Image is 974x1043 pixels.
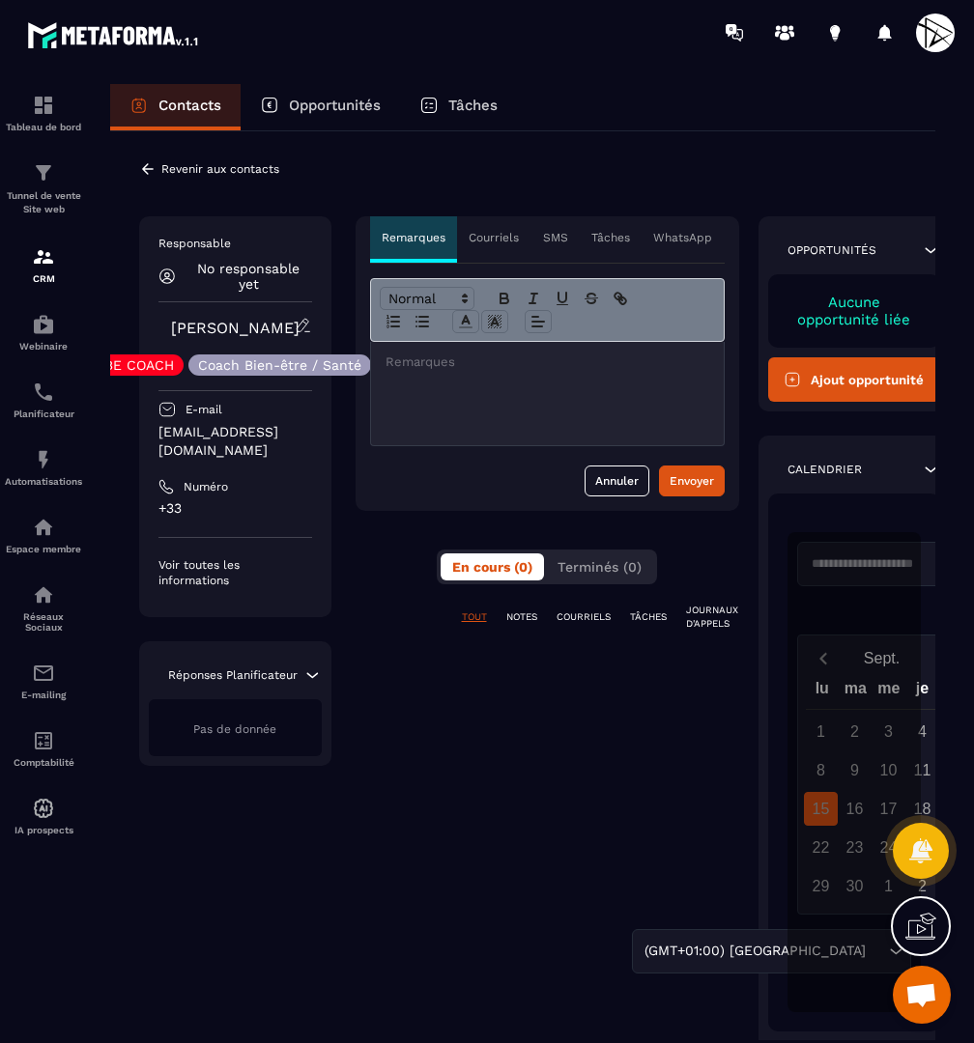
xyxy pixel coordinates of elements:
div: 4 [905,715,939,748]
span: En cours (0) [452,559,532,575]
span: (GMT+01:00) [GEOGRAPHIC_DATA] [640,941,870,962]
a: emailemailE-mailing [5,647,82,715]
p: Tunnel de vente Site web [5,189,82,216]
p: Contacts [158,97,221,114]
img: automations [32,448,55,471]
p: NOTES [506,610,537,624]
span: Terminés (0) [558,559,642,575]
p: CRM [5,273,82,284]
img: formation [32,245,55,268]
p: Webinaire [5,341,82,352]
p: Aucune opportunité liée [788,294,922,328]
img: automations [32,516,55,539]
p: WhatsApp [653,230,712,245]
a: automationsautomationsEspace membre [5,501,82,569]
p: Planificateur [5,409,82,419]
a: Tâches [400,84,517,130]
p: Calendrier [788,462,862,477]
a: automationsautomationsWebinaire [5,298,82,366]
a: [PERSON_NAME] [171,319,300,337]
button: Ajout opportunité [768,357,941,402]
p: Opportunités [289,97,381,114]
a: social-networksocial-networkRéseaux Sociaux [5,569,82,647]
div: 11 [905,753,939,787]
img: automations [32,313,55,336]
img: automations [32,797,55,820]
a: Opportunités [241,84,400,130]
p: Revenir aux contacts [161,162,279,176]
img: accountant [32,729,55,752]
button: Annuler [585,465,649,496]
p: Opportunités [788,242,876,258]
a: accountantaccountantComptabilité [5,715,82,782]
img: social-network [32,583,55,606]
img: formation [32,94,55,117]
p: IA prospects [5,825,82,835]
p: Tâches [448,97,498,114]
p: Voir toutes les informations [158,557,312,588]
p: TÂCHES [630,610,667,624]
button: Envoyer [659,465,725,496]
div: Ouvrir le chat [893,966,951,1024]
p: Comptabilité [5,757,82,768]
p: TOUT [462,610,487,624]
p: BE COACH [104,358,174,372]
p: E-mailing [5,690,82,700]
p: Coach Bien-être / Santé [198,358,361,372]
p: Réponses Planificateur [168,667,298,683]
img: logo [27,17,201,52]
a: automationsautomationsAutomatisations [5,434,82,501]
p: Automatisations [5,476,82,487]
p: Courriels [469,230,519,245]
p: No responsable yet [186,261,312,292]
a: formationformationCRM [5,231,82,298]
button: Terminés (0) [546,553,653,580]
p: Réseaux Sociaux [5,611,82,633]
p: Tâches [591,230,630,245]
div: je [905,675,939,709]
span: Pas de donnée [193,722,276,736]
p: COURRIELS [557,610,611,624]
p: E-mail [186,402,222,417]
p: Remarques [382,230,445,245]
a: schedulerschedulerPlanificateur [5,366,82,434]
p: Tableau de bord [5,122,82,132]
a: formationformationTableau de bord [5,79,82,147]
p: Espace membre [5,544,82,554]
p: +33 [158,499,312,518]
img: scheduler [32,381,55,404]
p: Responsable [158,236,312,251]
button: En cours (0) [441,553,544,580]
p: JOURNAUX D'APPELS [686,604,738,631]
div: Envoyer [670,471,714,491]
p: SMS [543,230,568,245]
div: 18 [905,792,939,826]
img: formation [32,161,55,184]
div: Search for option [632,929,911,973]
p: Numéro [184,479,228,494]
img: email [32,662,55,685]
a: Contacts [110,84,241,130]
a: formationformationTunnel de vente Site web [5,147,82,231]
p: [EMAIL_ADDRESS][DOMAIN_NAME] [158,423,312,460]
